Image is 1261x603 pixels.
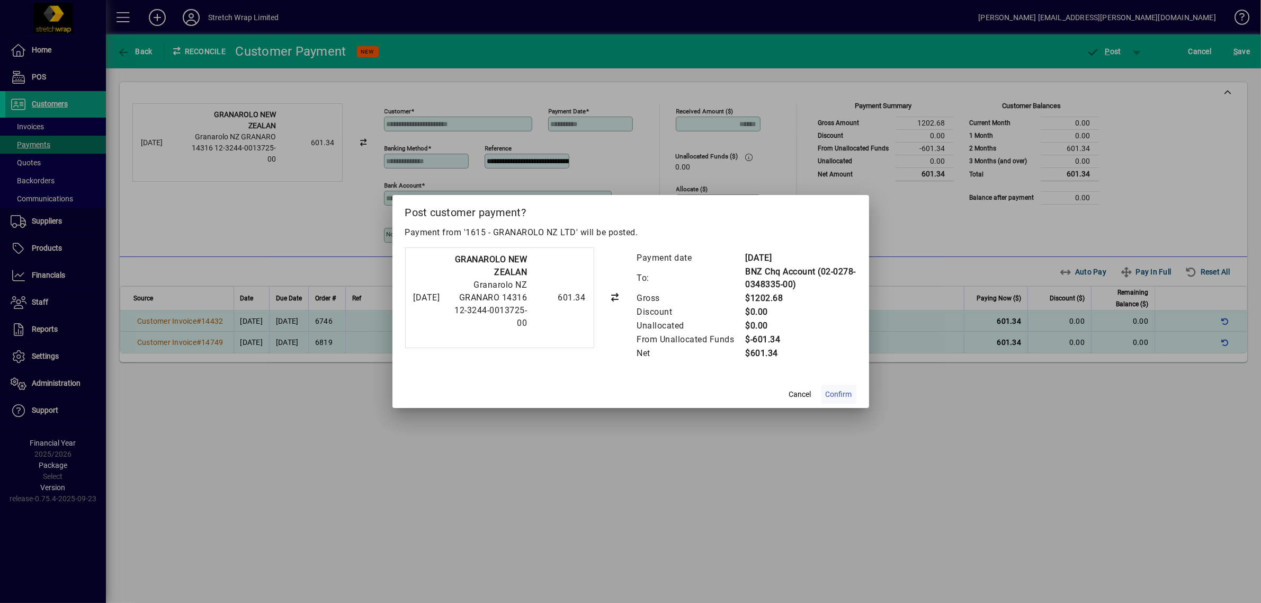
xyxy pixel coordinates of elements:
[745,305,856,319] td: $0.00
[745,265,856,291] td: BNZ Chq Account (02-0278-0348335-00)
[414,291,440,304] div: [DATE]
[745,251,856,265] td: [DATE]
[637,251,745,265] td: Payment date
[745,347,856,360] td: $601.34
[405,226,856,239] p: Payment from '1615 - GRANAROLO NZ LTD' will be posted.
[821,385,856,404] button: Confirm
[637,333,745,347] td: From Unallocated Funds
[789,389,811,400] span: Cancel
[745,291,856,305] td: $1202.68
[745,333,856,347] td: $-601.34
[637,291,745,305] td: Gross
[783,385,817,404] button: Cancel
[392,195,869,226] h2: Post customer payment?
[533,291,586,304] div: 601.34
[637,347,745,360] td: Net
[826,389,852,400] span: Confirm
[637,265,745,291] td: To:
[455,280,527,328] span: Granarolo NZ GRANARO 14316 12-3244-0013725-00
[745,319,856,333] td: $0.00
[637,305,745,319] td: Discount
[637,319,745,333] td: Unallocated
[455,254,527,277] strong: GRANAROLO NEW ZEALAN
